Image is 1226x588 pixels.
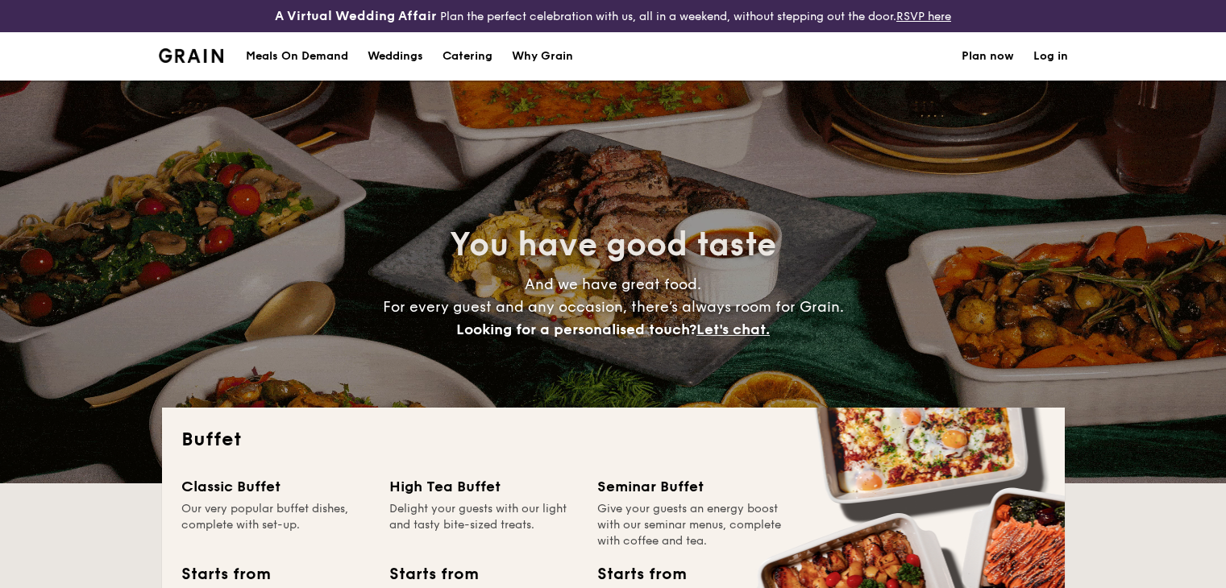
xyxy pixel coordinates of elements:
[368,32,423,81] div: Weddings
[246,32,348,81] div: Meals On Demand
[181,427,1045,453] h2: Buffet
[383,275,844,338] span: And we have great food. For every guest and any occasion, there’s always room for Grain.
[696,321,770,338] span: Let's chat.
[512,32,573,81] div: Why Grain
[159,48,224,63] img: Grain
[159,48,224,63] a: Logotype
[597,562,685,586] div: Starts from
[236,32,358,81] a: Meals On Demand
[358,32,433,81] a: Weddings
[181,475,370,498] div: Classic Buffet
[275,6,437,26] h4: A Virtual Wedding Affair
[181,501,370,549] div: Our very popular buffet dishes, complete with set-up.
[1033,32,1068,81] a: Log in
[443,32,492,81] h1: Catering
[597,501,786,549] div: Give your guests an energy boost with our seminar menus, complete with coffee and tea.
[205,6,1022,26] div: Plan the perfect celebration with us, all in a weekend, without stepping out the door.
[389,501,578,549] div: Delight your guests with our light and tasty bite-sized treats.
[896,10,951,23] a: RSVP here
[433,32,502,81] a: Catering
[389,562,477,586] div: Starts from
[181,562,269,586] div: Starts from
[962,32,1014,81] a: Plan now
[450,226,776,264] span: You have good taste
[389,475,578,498] div: High Tea Buffet
[502,32,583,81] a: Why Grain
[456,321,696,338] span: Looking for a personalised touch?
[597,475,786,498] div: Seminar Buffet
